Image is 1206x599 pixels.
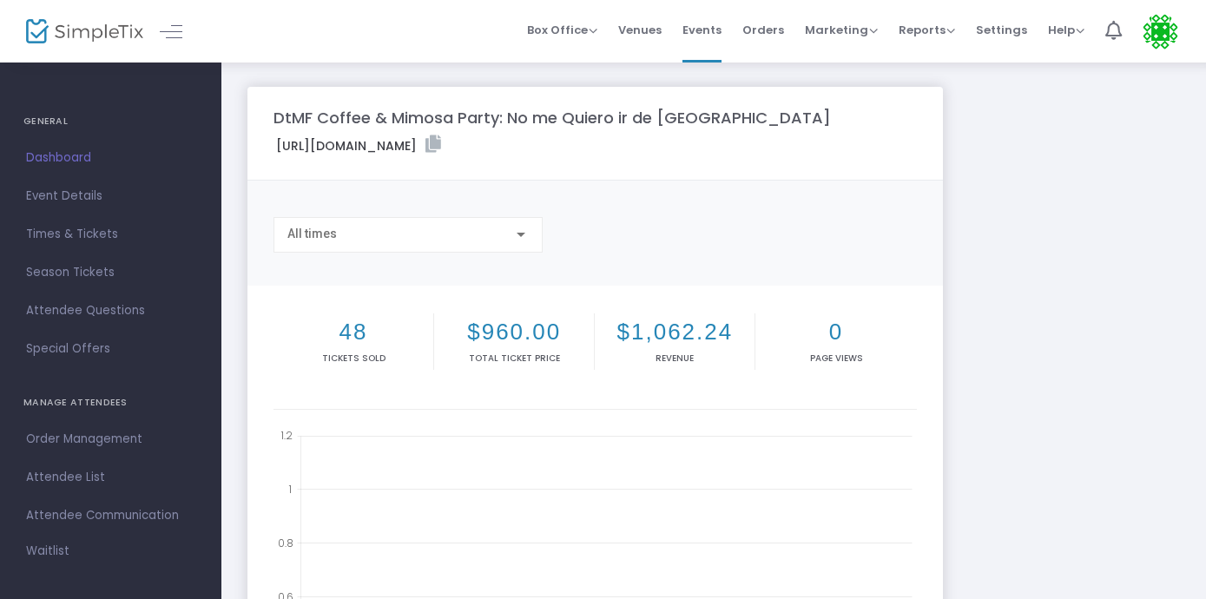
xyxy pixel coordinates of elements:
[598,352,751,365] p: Revenue
[26,338,195,360] span: Special Offers
[287,227,337,240] span: All times
[23,104,198,139] h4: GENERAL
[742,8,784,52] span: Orders
[899,22,955,38] span: Reports
[280,428,293,443] text: 1.2
[976,8,1027,52] span: Settings
[26,299,195,322] span: Attendee Questions
[278,535,293,550] text: 0.8
[276,135,441,155] label: [URL][DOMAIN_NAME]
[1048,22,1084,38] span: Help
[26,185,195,207] span: Event Details
[26,428,195,451] span: Order Management
[26,466,195,489] span: Attendee List
[277,319,430,346] h2: 48
[26,261,195,284] span: Season Tickets
[682,8,722,52] span: Events
[618,8,662,52] span: Venues
[26,543,69,560] span: Waitlist
[288,481,292,496] text: 1
[438,352,590,365] p: Total Ticket Price
[273,106,831,129] m-panel-title: DtMF Coffee & Mimosa Party: No me Quiero ir de [GEOGRAPHIC_DATA]
[759,352,913,365] p: Page Views
[805,22,878,38] span: Marketing
[26,504,195,527] span: Attendee Communication
[598,319,751,346] h2: $1,062.24
[23,385,198,420] h4: MANAGE ATTENDEES
[438,319,590,346] h2: $960.00
[26,147,195,169] span: Dashboard
[277,352,430,365] p: Tickets sold
[759,319,913,346] h2: 0
[527,22,597,38] span: Box Office
[26,223,195,246] span: Times & Tickets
